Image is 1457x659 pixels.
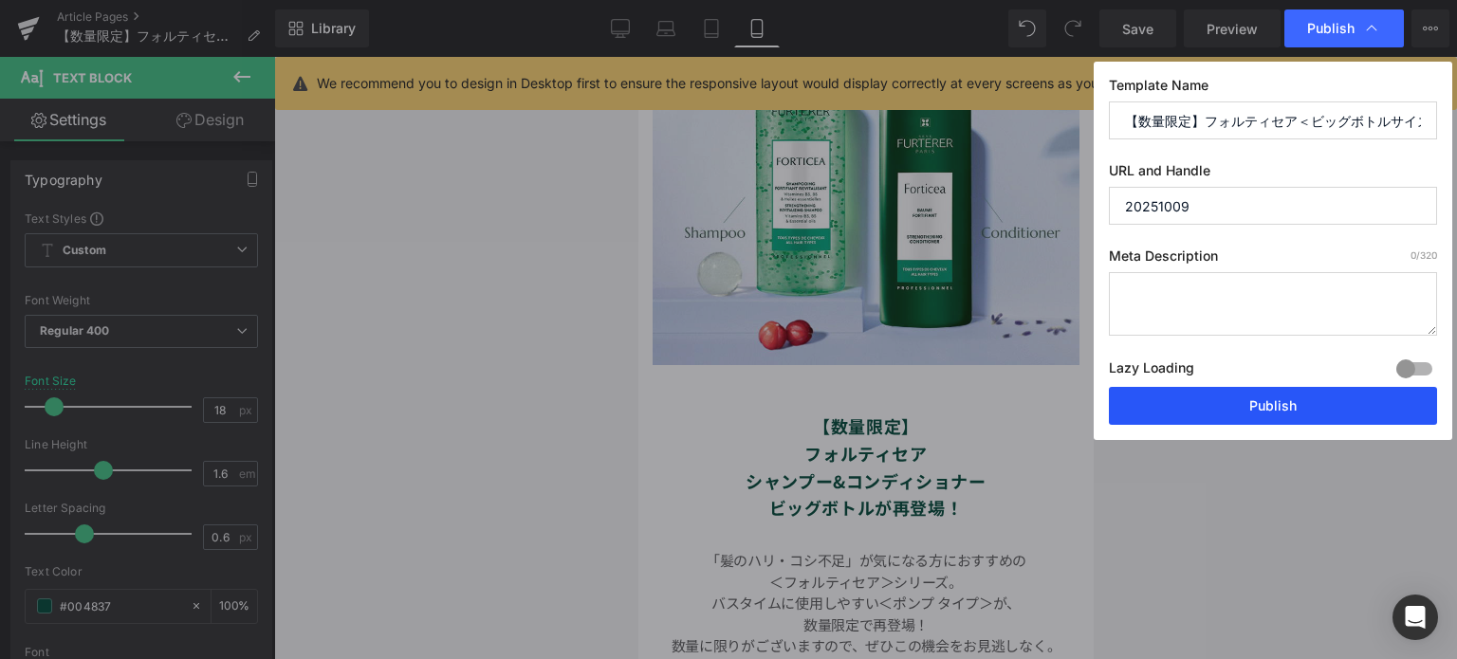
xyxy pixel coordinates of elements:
[1109,387,1437,425] button: Publish
[1411,249,1416,261] span: 0
[1109,247,1437,272] label: Meta Description
[107,412,347,436] strong: シャンプー&コンディショナー
[1109,77,1437,101] label: Template Name
[175,357,281,381] strong: 【数量限定】
[166,384,288,409] b: フォルティセア
[1411,249,1437,261] span: /320
[1392,595,1438,640] div: Open Intercom Messenger
[1109,356,1194,387] label: Lazy Loading
[14,536,441,558] p: バスタイムに使用しやすい＜ポンプ タイプ＞が、
[14,493,441,515] p: 「髪のハリ・コシ不足」が気になる方におすすめの
[14,578,441,600] p: 数量に限りがございますので、ぜひこの機会をお見逃しなく。
[14,515,441,537] p: ＜フォルティセア＞シリーズ。
[1109,162,1437,187] label: URL and Handle
[131,438,325,463] strong: ビッグボトルが再登場！
[14,558,441,579] p: 数量限定で再登場！
[1307,20,1355,37] span: Publish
